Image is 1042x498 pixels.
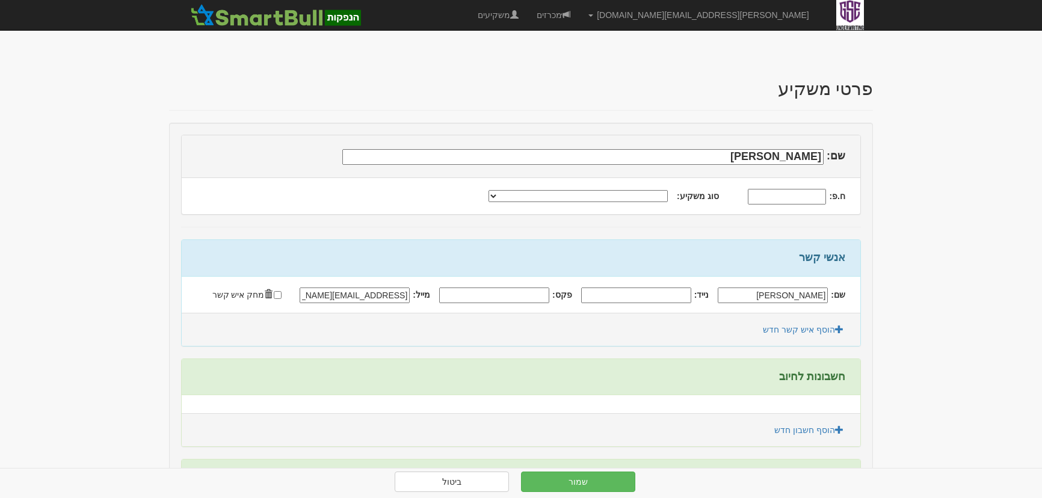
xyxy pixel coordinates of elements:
[413,289,430,301] label: מייל:
[552,289,572,301] label: פקס:
[342,149,824,165] input: שם לדוח מסווגים לתשקיף
[829,190,845,202] label: ח.פ:
[779,370,845,383] strong: חשבונות לחיוב
[799,251,845,263] strong: אנשי קשר
[677,190,719,202] label: סוג משקיע:
[766,420,851,440] a: הוסף חשבון חדש
[755,319,851,340] a: הוסף איש קשר חדש
[831,289,845,301] label: שם:
[827,150,845,162] label: שם:
[395,472,509,492] a: ביטול
[187,3,364,27] img: SmartBull Logo
[694,289,709,301] label: נייד:
[521,472,635,492] button: שמור
[778,79,873,99] h2: פרטי משקיע
[212,290,273,300] span: מחק איש קשר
